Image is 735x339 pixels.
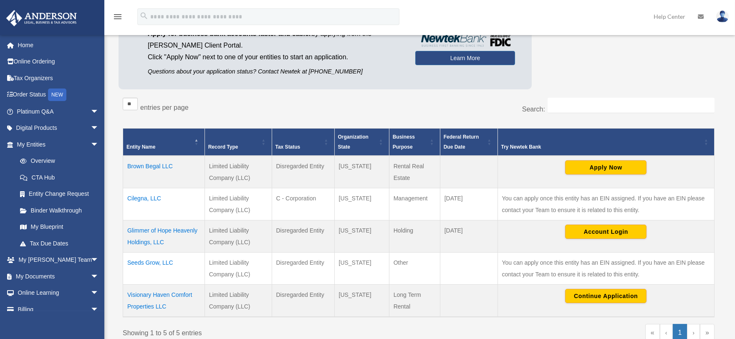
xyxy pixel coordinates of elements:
[91,268,107,285] span: arrow_drop_down
[6,268,111,285] a: My Documentsarrow_drop_down
[12,235,107,252] a: Tax Due Dates
[522,106,545,113] label: Search:
[389,285,440,317] td: Long Term Rental
[272,220,334,253] td: Disregarded Entity
[272,253,334,285] td: Disregarded Entity
[272,285,334,317] td: Disregarded Entity
[6,301,111,318] a: Billingarrow_drop_down
[12,202,107,219] a: Binder Walkthrough
[113,15,123,22] a: menu
[6,86,111,104] a: Order StatusNEW
[393,134,415,150] span: Business Purpose
[148,51,403,63] p: Click "Apply Now" next to one of your entities to start an application.
[419,33,511,47] img: NewtekBankLogoSM.png
[501,142,702,152] div: Try Newtek Bank
[208,144,238,150] span: Record Type
[440,188,498,220] td: [DATE]
[498,253,714,285] td: You can apply once this entity has an EIN assigned. If you have an EIN please contact your Team t...
[123,129,205,156] th: Entity Name: Activate to invert sorting
[565,289,647,303] button: Continue Application
[6,120,111,137] a: Digital Productsarrow_drop_down
[272,188,334,220] td: C - Corporation
[440,220,498,253] td: [DATE]
[444,134,479,150] span: Federal Return Due Date
[12,219,107,235] a: My Blueprint
[334,156,389,188] td: [US_STATE]
[6,37,111,53] a: Home
[205,220,272,253] td: Limited Liability Company (LLC)
[334,253,389,285] td: [US_STATE]
[440,129,498,156] th: Federal Return Due Date: Activate to sort
[148,30,311,37] span: Apply for business bank accounts faster and easier
[565,228,647,235] a: Account Login
[123,253,205,285] td: Seeds Grow, LLC
[48,89,66,101] div: NEW
[389,156,440,188] td: Rental Real Estate
[91,285,107,302] span: arrow_drop_down
[334,285,389,317] td: [US_STATE]
[91,120,107,137] span: arrow_drop_down
[12,169,107,186] a: CTA Hub
[91,103,107,120] span: arrow_drop_down
[415,51,515,65] a: Learn More
[716,10,729,23] img: User Pic
[498,129,714,156] th: Try Newtek Bank : Activate to sort
[148,28,403,51] p: by applying from the [PERSON_NAME] Client Portal.
[6,103,111,120] a: Platinum Q&Aarrow_drop_down
[91,252,107,269] span: arrow_drop_down
[148,66,403,77] p: Questions about your application status? Contact Newtek at [PHONE_NUMBER]
[123,324,412,339] div: Showing 1 to 5 of 5 entries
[205,285,272,317] td: Limited Liability Company (LLC)
[140,104,189,111] label: entries per page
[205,156,272,188] td: Limited Liability Company (LLC)
[334,188,389,220] td: [US_STATE]
[123,156,205,188] td: Brown Begal LLC
[389,188,440,220] td: Management
[6,70,111,86] a: Tax Organizers
[6,53,111,70] a: Online Ordering
[565,160,647,175] button: Apply Now
[4,10,79,26] img: Anderson Advisors Platinum Portal
[6,136,107,153] a: My Entitiesarrow_drop_down
[6,285,111,301] a: Online Learningarrow_drop_down
[91,136,107,153] span: arrow_drop_down
[334,129,389,156] th: Organization State: Activate to sort
[126,144,155,150] span: Entity Name
[498,188,714,220] td: You can apply once this entity has an EIN assigned. If you have an EIN please contact your Team t...
[123,220,205,253] td: Glimmer of Hope Heavenly Holdings, LLC
[91,301,107,318] span: arrow_drop_down
[338,134,369,150] span: Organization State
[389,253,440,285] td: Other
[139,11,149,20] i: search
[389,129,440,156] th: Business Purpose: Activate to sort
[6,252,111,268] a: My [PERSON_NAME] Teamarrow_drop_down
[12,153,103,169] a: Overview
[205,129,272,156] th: Record Type: Activate to sort
[272,156,334,188] td: Disregarded Entity
[275,144,301,150] span: Tax Status
[123,188,205,220] td: Cilegna, LLC
[12,186,107,202] a: Entity Change Request
[123,285,205,317] td: Visionary Haven Comfort Properties LLC
[334,220,389,253] td: [US_STATE]
[205,188,272,220] td: Limited Liability Company (LLC)
[565,225,647,239] button: Account Login
[113,12,123,22] i: menu
[205,253,272,285] td: Limited Liability Company (LLC)
[272,129,334,156] th: Tax Status: Activate to sort
[389,220,440,253] td: Holding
